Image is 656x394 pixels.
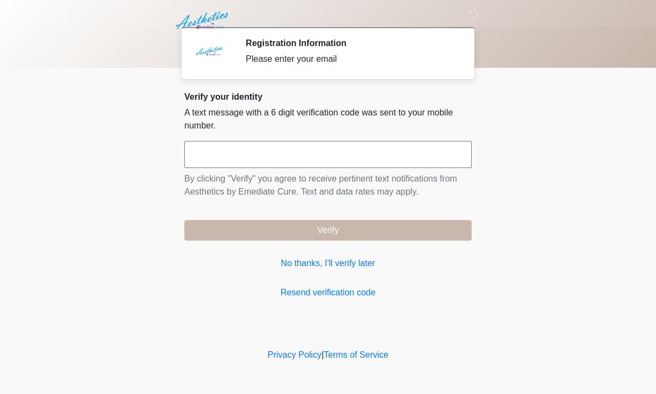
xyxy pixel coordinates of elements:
a: Resend verification code [184,286,472,299]
p: A text message with a 6 digit verification code was sent to your mobile number. [184,106,472,132]
div: Please enter your email [246,53,455,66]
img: Aesthetics by Emediate Cure Logo [173,8,233,33]
p: By clicking "Verify" you agree to receive pertinent text notifications from Aesthetics by Emediat... [184,172,472,198]
h2: Registration Information [246,38,455,48]
button: Verify [184,220,472,241]
img: Agent Avatar [192,38,225,70]
a: | [321,350,324,359]
h2: Verify your identity [184,92,472,102]
a: Terms of Service [324,350,388,359]
a: Privacy Policy [268,350,322,359]
a: No thanks, I'll verify later [184,257,472,270]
